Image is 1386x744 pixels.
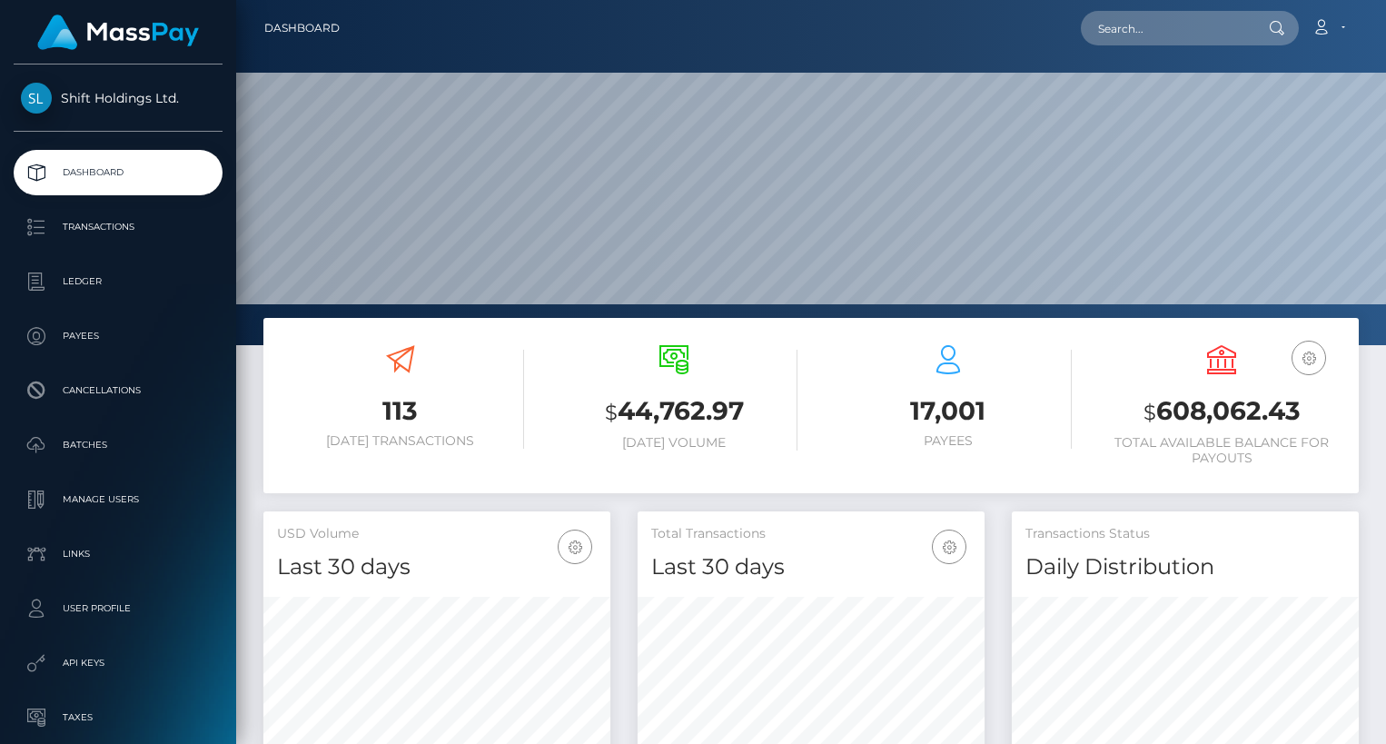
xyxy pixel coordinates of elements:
[14,313,223,359] a: Payees
[14,150,223,195] a: Dashboard
[14,204,223,250] a: Transactions
[1081,11,1252,45] input: Search...
[277,393,524,429] h3: 113
[21,650,215,677] p: API Keys
[825,393,1072,429] h3: 17,001
[605,400,618,425] small: $
[21,322,215,350] p: Payees
[14,477,223,522] a: Manage Users
[1025,551,1345,583] h4: Daily Distribution
[1025,525,1345,543] h5: Transactions Status
[14,422,223,468] a: Batches
[14,640,223,686] a: API Keys
[825,433,1072,449] h6: Payees
[21,486,215,513] p: Manage Users
[21,377,215,404] p: Cancellations
[277,551,597,583] h4: Last 30 days
[14,531,223,577] a: Links
[264,9,340,47] a: Dashboard
[21,213,215,241] p: Transactions
[651,551,971,583] h4: Last 30 days
[277,433,524,449] h6: [DATE] Transactions
[14,368,223,413] a: Cancellations
[21,704,215,731] p: Taxes
[14,695,223,740] a: Taxes
[1099,393,1346,431] h3: 608,062.43
[37,15,199,50] img: MassPay Logo
[551,393,798,431] h3: 44,762.97
[21,432,215,459] p: Batches
[1099,435,1346,466] h6: Total Available Balance for Payouts
[14,586,223,631] a: User Profile
[21,541,215,568] p: Links
[1143,400,1156,425] small: $
[14,90,223,106] span: Shift Holdings Ltd.
[14,259,223,304] a: Ledger
[551,435,798,451] h6: [DATE] Volume
[21,268,215,295] p: Ledger
[21,83,52,114] img: Shift Holdings Ltd.
[21,595,215,622] p: User Profile
[21,159,215,186] p: Dashboard
[651,525,971,543] h5: Total Transactions
[277,525,597,543] h5: USD Volume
